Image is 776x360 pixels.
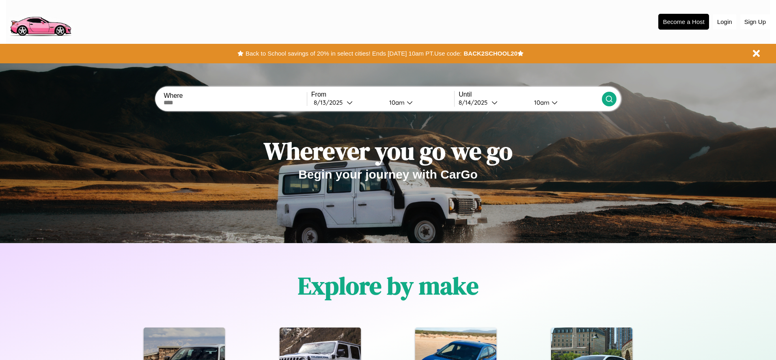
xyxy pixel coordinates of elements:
div: 8 / 13 / 2025 [314,99,347,106]
div: 8 / 14 / 2025 [459,99,491,106]
button: Login [713,14,736,29]
div: 10am [385,99,407,106]
h1: Explore by make [298,269,479,302]
button: 10am [383,98,454,107]
b: BACK2SCHOOL20 [463,50,517,57]
button: 8/13/2025 [311,98,383,107]
label: Until [459,91,601,98]
button: Become a Host [658,14,709,30]
button: Sign Up [740,14,770,29]
div: 10am [530,99,552,106]
button: 10am [528,98,601,107]
img: logo [6,4,75,38]
button: Back to School savings of 20% in select cities! Ends [DATE] 10am PT.Use code: [244,48,463,59]
label: From [311,91,454,98]
label: Where [164,92,306,99]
